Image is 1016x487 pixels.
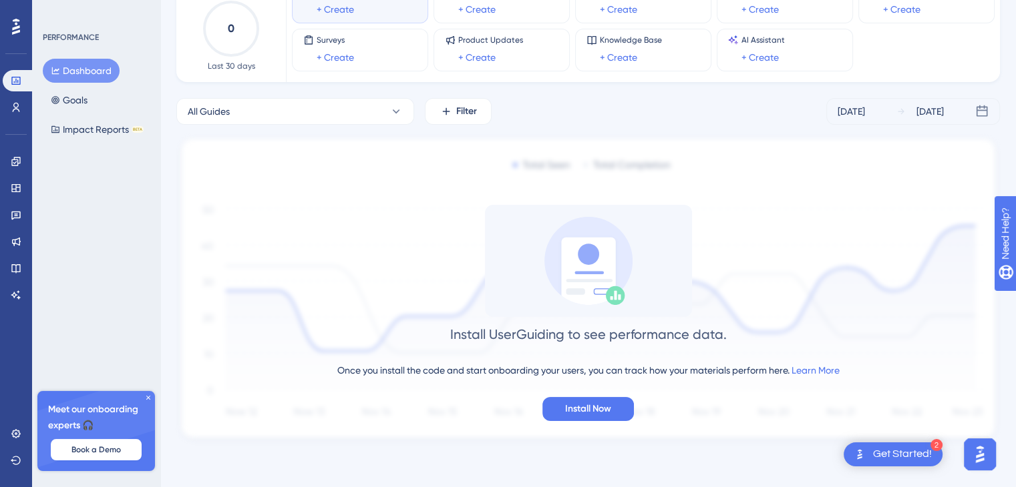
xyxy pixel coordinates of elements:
[741,1,779,17] a: + Create
[458,35,523,45] span: Product Updates
[71,444,121,455] span: Book a Demo
[425,98,492,125] button: Filter
[208,61,255,71] span: Last 30 days
[458,1,496,17] a: + Create
[176,135,1000,444] img: 1ec67ef948eb2d50f6bf237e9abc4f97.svg
[600,35,662,45] span: Knowledge Base
[317,1,354,17] a: + Create
[600,49,637,65] a: + Create
[930,439,943,451] div: 2
[852,446,868,462] img: launcher-image-alternative-text
[844,442,943,466] div: Open Get Started! checklist, remaining modules: 2
[838,103,865,119] div: [DATE]
[873,447,932,462] div: Get Started!
[228,22,234,35] text: 0
[792,365,840,376] a: Learn More
[43,59,120,83] button: Dashboard
[883,1,920,17] a: + Create
[317,35,354,45] span: Surveys
[960,434,1000,474] iframe: UserGuiding AI Assistant Launcher
[542,397,634,421] button: Install Now
[48,402,144,434] span: Meet our onboarding experts 🎧
[600,1,637,17] a: + Create
[916,103,944,119] div: [DATE]
[188,103,230,119] span: All Guides
[43,117,152,141] button: Impact ReportsBETA
[458,49,496,65] a: + Create
[741,35,785,45] span: AI Assistant
[31,3,83,19] span: Need Help?
[565,401,611,417] span: Install Now
[51,439,142,460] button: Book a Demo
[317,49,354,65] a: + Create
[456,103,477,119] span: Filter
[43,32,99,43] div: PERFORMANCE
[337,362,840,378] div: Once you install the code and start onboarding your users, you can track how your materials perfo...
[176,98,414,125] button: All Guides
[132,126,144,133] div: BETA
[43,88,96,112] button: Goals
[741,49,779,65] a: + Create
[450,325,727,344] div: Install UserGuiding to see performance data.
